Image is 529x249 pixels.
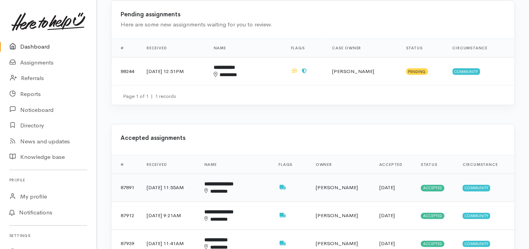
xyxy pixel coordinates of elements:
[379,184,395,191] time: [DATE]
[140,38,207,57] th: Received
[463,241,490,247] span: Community
[415,155,456,174] th: Status
[140,174,198,202] td: [DATE] 11:55AM
[406,68,428,75] span: Pending
[446,38,515,57] th: Circumstance
[309,202,373,230] td: [PERSON_NAME]
[123,93,176,99] small: Page 1 of 1 1 records
[379,240,395,247] time: [DATE]
[111,38,140,57] th: #
[121,134,185,141] b: Accepted assignments
[463,185,490,191] span: Community
[309,155,373,174] th: Owner
[198,155,273,174] th: Name
[326,57,399,85] td: [PERSON_NAME]
[421,213,444,219] span: Accepted
[285,38,326,57] th: Flags
[400,38,446,57] th: Status
[121,20,505,29] div: Here are some new assignments waiting for you to review.
[421,185,444,191] span: Accepted
[207,38,285,57] th: Name
[111,202,140,230] td: 87912
[456,155,515,174] th: Circumstance
[111,174,140,202] td: 87891
[140,155,198,174] th: Received
[140,57,207,85] td: [DATE] 12:51PM
[379,212,395,219] time: [DATE]
[309,174,373,202] td: [PERSON_NAME]
[326,38,399,57] th: Case Owner
[111,57,140,85] td: 88244
[9,230,87,241] h6: Settings
[463,213,490,219] span: Community
[140,202,198,230] td: [DATE] 9:21AM
[272,155,309,174] th: Flags
[373,155,415,174] th: Accepted
[453,68,480,75] span: Community
[111,155,140,174] th: #
[421,241,444,247] span: Accepted
[9,175,87,185] h6: Profile
[151,93,153,99] span: |
[121,10,180,18] b: Pending assignments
